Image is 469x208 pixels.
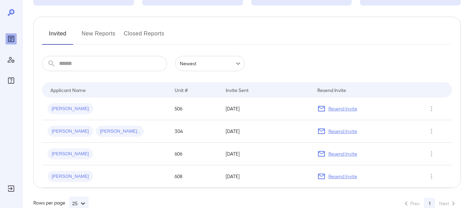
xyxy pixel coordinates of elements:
[426,148,437,159] button: Row Actions
[328,105,357,112] p: Resend Invite
[220,120,312,143] td: [DATE]
[6,183,17,194] div: Log Out
[6,75,17,86] div: FAQ
[426,171,437,182] button: Row Actions
[169,98,220,120] td: 506
[96,128,144,135] span: [PERSON_NAME]..
[48,173,93,180] span: [PERSON_NAME]
[426,103,437,114] button: Row Actions
[175,86,188,94] div: Unit #
[169,165,220,188] td: 608
[328,128,357,135] p: Resend Invite
[317,86,346,94] div: Resend Invite
[226,86,249,94] div: Invite Sent
[6,33,17,44] div: Reports
[124,28,165,45] button: Closed Reports
[220,165,312,188] td: [DATE]
[48,128,93,135] span: [PERSON_NAME]
[48,151,93,157] span: [PERSON_NAME]
[42,28,73,45] button: Invited
[328,173,357,180] p: Resend Invite
[48,106,93,112] span: [PERSON_NAME]
[50,86,86,94] div: Applicant Name
[220,143,312,165] td: [DATE]
[169,143,220,165] td: 606
[175,56,245,71] div: Newest
[426,126,437,137] button: Row Actions
[169,120,220,143] td: 304
[82,28,116,45] button: New Reports
[328,150,357,157] p: Resend Invite
[6,54,17,65] div: Manage Users
[220,98,312,120] td: [DATE]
